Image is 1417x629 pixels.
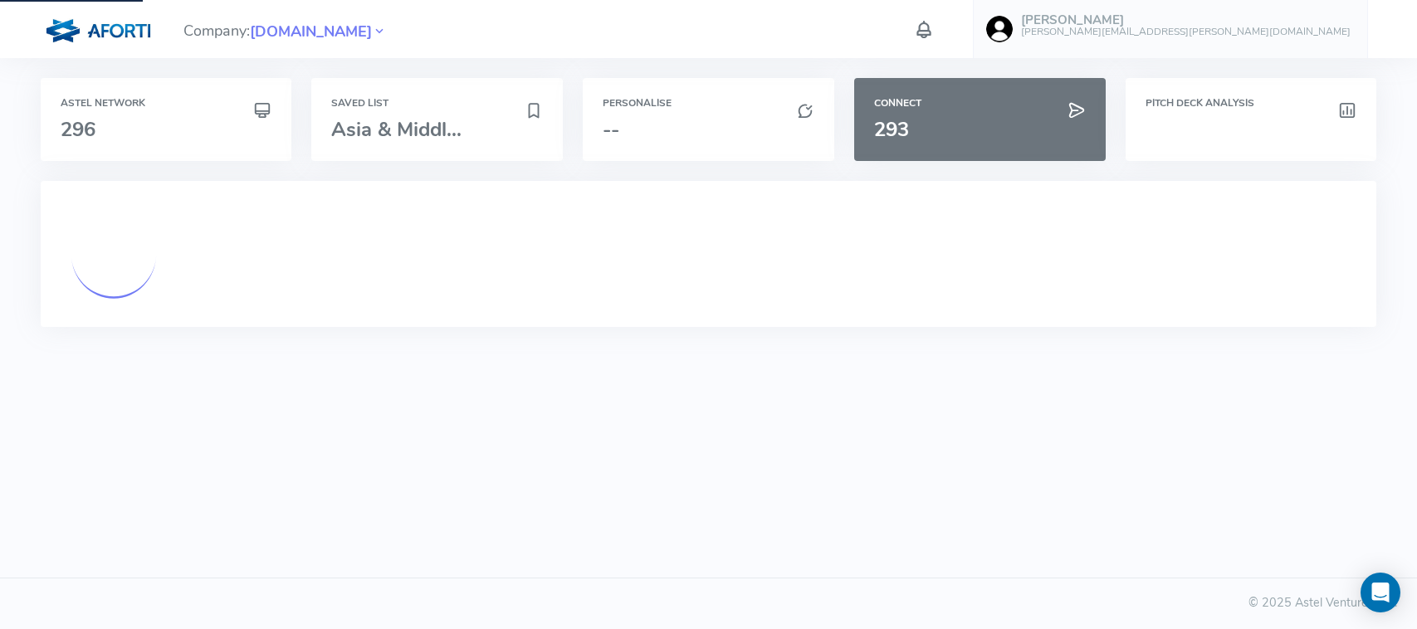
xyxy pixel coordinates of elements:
div: © 2025 Astel Ventures Ltd. [20,594,1397,612]
h6: Saved List [331,98,543,109]
span: Company: [183,15,387,44]
h6: Astel Network [61,98,272,109]
span: 296 [61,116,95,143]
div: Open Intercom Messenger [1361,573,1400,612]
h5: [PERSON_NAME] [1021,13,1351,27]
a: [DOMAIN_NAME] [250,21,372,41]
h6: Connect [874,98,1086,109]
span: 293 [874,116,909,143]
h6: [PERSON_NAME][EMAIL_ADDRESS][PERSON_NAME][DOMAIN_NAME] [1021,27,1351,37]
span: -- [603,116,619,143]
span: Asia & Middl... [331,116,462,143]
img: user-image [986,16,1013,42]
h6: Pitch Deck Analysis [1146,98,1357,109]
span: [DOMAIN_NAME] [250,21,372,43]
h6: Personalise [603,98,814,109]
